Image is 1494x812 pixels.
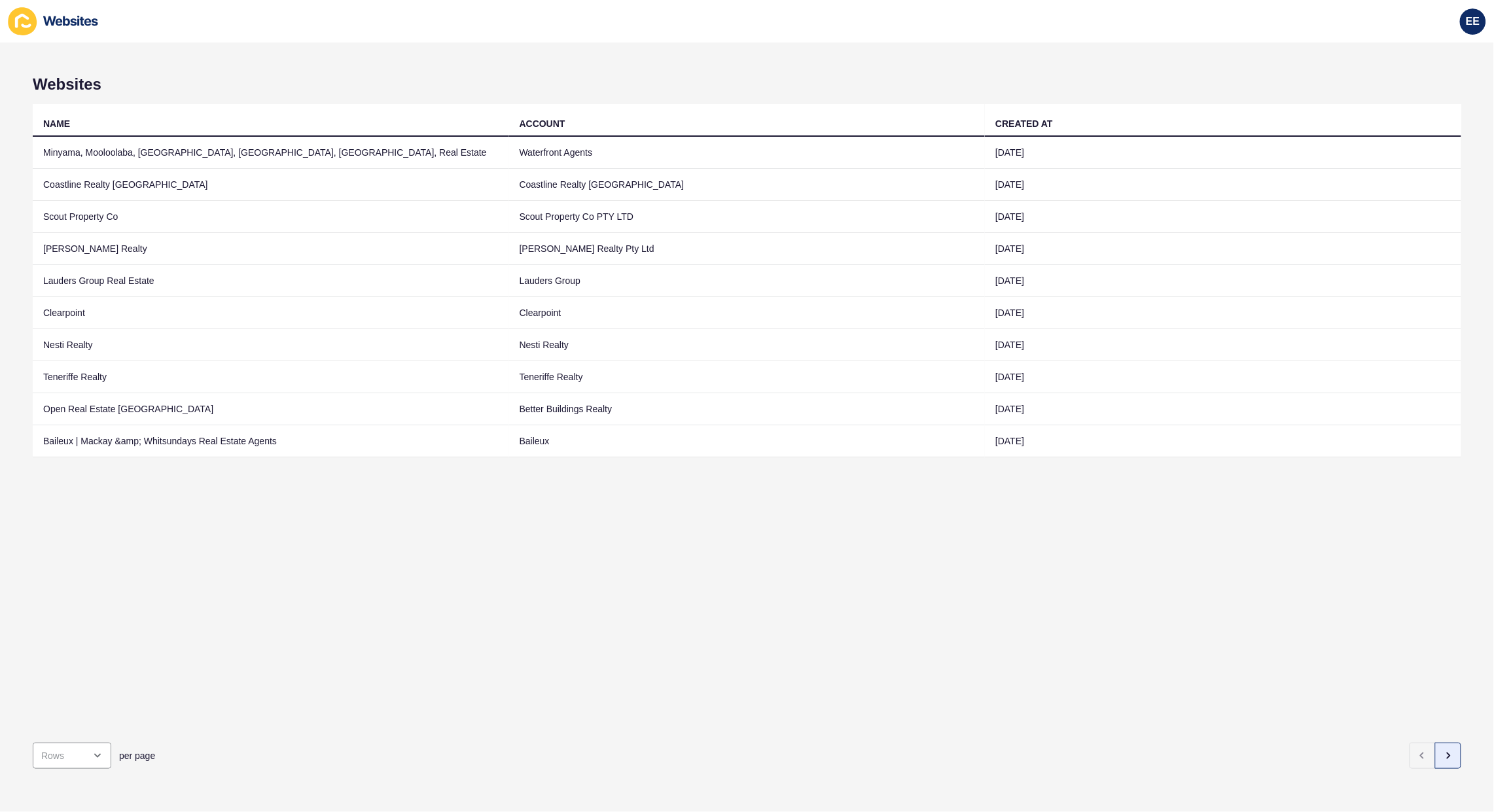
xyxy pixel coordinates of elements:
td: Clearpoint [509,297,986,329]
td: Better Buildings Realty [509,393,986,425]
td: Baileux | Mackay &amp; Whitsundays Real Estate Agents [33,425,509,457]
div: CREATED AT [995,117,1053,130]
td: [PERSON_NAME] Realty [33,233,509,265]
td: Baileux [509,425,986,457]
td: Open Real Estate [GEOGRAPHIC_DATA] [33,393,509,425]
td: [DATE] [985,425,1461,457]
div: open menu [33,743,111,769]
td: Lauders Group Real Estate [33,265,509,297]
td: Coastline Realty [GEOGRAPHIC_DATA] [33,169,509,201]
td: Lauders Group [509,265,986,297]
td: Clearpoint [33,297,509,329]
td: [DATE] [985,233,1461,265]
div: NAME [43,117,70,130]
td: Nesti Realty [509,329,986,361]
td: [DATE] [985,329,1461,361]
h1: Websites [33,75,1461,94]
span: per page [119,749,155,762]
td: [DATE] [985,297,1461,329]
td: [PERSON_NAME] Realty Pty Ltd [509,233,986,265]
td: Scout Property Co PTY LTD [509,201,986,233]
td: Coastline Realty [GEOGRAPHIC_DATA] [509,169,986,201]
td: Waterfront Agents [509,137,986,169]
td: [DATE] [985,201,1461,233]
td: [DATE] [985,169,1461,201]
td: Minyama, Mooloolaba, [GEOGRAPHIC_DATA], [GEOGRAPHIC_DATA], [GEOGRAPHIC_DATA], Real Estate [33,137,509,169]
td: Teneriffe Realty [33,361,509,393]
td: [DATE] [985,137,1461,169]
td: Scout Property Co [33,201,509,233]
div: ACCOUNT [520,117,565,130]
span: EE [1466,15,1480,28]
td: [DATE] [985,361,1461,393]
td: Nesti Realty [33,329,509,361]
td: [DATE] [985,265,1461,297]
td: Teneriffe Realty [509,361,986,393]
td: [DATE] [985,393,1461,425]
